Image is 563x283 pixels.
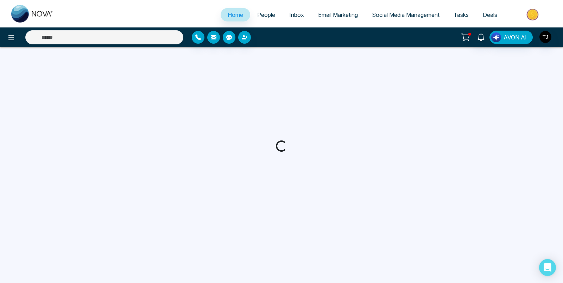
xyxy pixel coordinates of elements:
[508,7,559,23] img: Market-place.gif
[282,8,311,21] a: Inbox
[311,8,365,21] a: Email Marketing
[539,259,556,276] div: Open Intercom Messenger
[372,11,439,18] span: Social Media Management
[365,8,447,21] a: Social Media Management
[491,32,501,42] img: Lead Flow
[250,8,282,21] a: People
[318,11,358,18] span: Email Marketing
[476,8,504,21] a: Deals
[257,11,275,18] span: People
[289,11,304,18] span: Inbox
[447,8,476,21] a: Tasks
[11,5,53,23] img: Nova CRM Logo
[221,8,250,21] a: Home
[539,31,551,43] img: User Avatar
[454,11,469,18] span: Tasks
[504,33,527,42] span: AVON AI
[483,11,497,18] span: Deals
[489,31,533,44] button: AVON AI
[228,11,243,18] span: Home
